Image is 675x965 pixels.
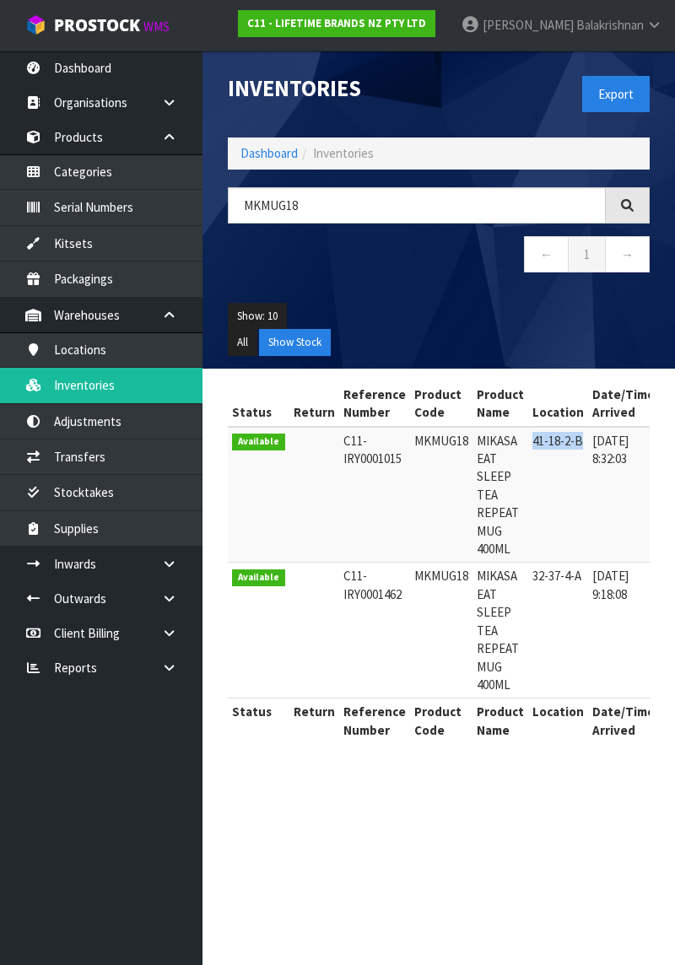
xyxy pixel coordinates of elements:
[228,381,289,427] th: Status
[472,427,528,563] td: MIKASA EAT SLEEP TEA REPEAT MUG 400ML
[576,17,644,33] span: Balakrishnan
[339,563,410,698] td: C11-IRY0001462
[528,381,588,427] th: Location
[259,329,331,356] button: Show Stock
[313,145,374,161] span: Inventories
[339,698,410,743] th: Reference Number
[588,698,659,743] th: Date/Time Arrived
[339,381,410,427] th: Reference Number
[240,145,298,161] a: Dashboard
[528,427,588,563] td: 41-18-2-B
[588,563,659,698] td: [DATE] 9:18:08
[605,236,650,272] a: →
[528,698,588,743] th: Location
[410,563,472,698] td: MKMUG18
[582,76,650,112] button: Export
[289,381,339,427] th: Return
[228,303,287,330] button: Show: 10
[410,381,472,427] th: Product Code
[228,76,426,100] h1: Inventories
[247,16,426,30] strong: C11 - LIFETIME BRANDS NZ PTY LTD
[228,187,606,224] input: Search inventories
[143,19,170,35] small: WMS
[228,236,650,278] nav: Page navigation
[410,698,472,743] th: Product Code
[472,698,528,743] th: Product Name
[238,10,435,37] a: C11 - LIFETIME BRANDS NZ PTY LTD
[228,698,289,743] th: Status
[472,563,528,698] td: MIKASA EAT SLEEP TEA REPEAT MUG 400ML
[524,236,569,272] a: ←
[25,14,46,35] img: cube-alt.png
[410,427,472,563] td: MKMUG18
[588,381,659,427] th: Date/Time Arrived
[588,427,659,563] td: [DATE] 8:32:03
[289,698,339,743] th: Return
[472,381,528,427] th: Product Name
[528,563,588,698] td: 32-37-4-A
[232,434,285,450] span: Available
[568,236,606,272] a: 1
[483,17,574,33] span: [PERSON_NAME]
[232,569,285,586] span: Available
[54,14,140,36] span: ProStock
[339,427,410,563] td: C11-IRY0001015
[228,329,257,356] button: All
